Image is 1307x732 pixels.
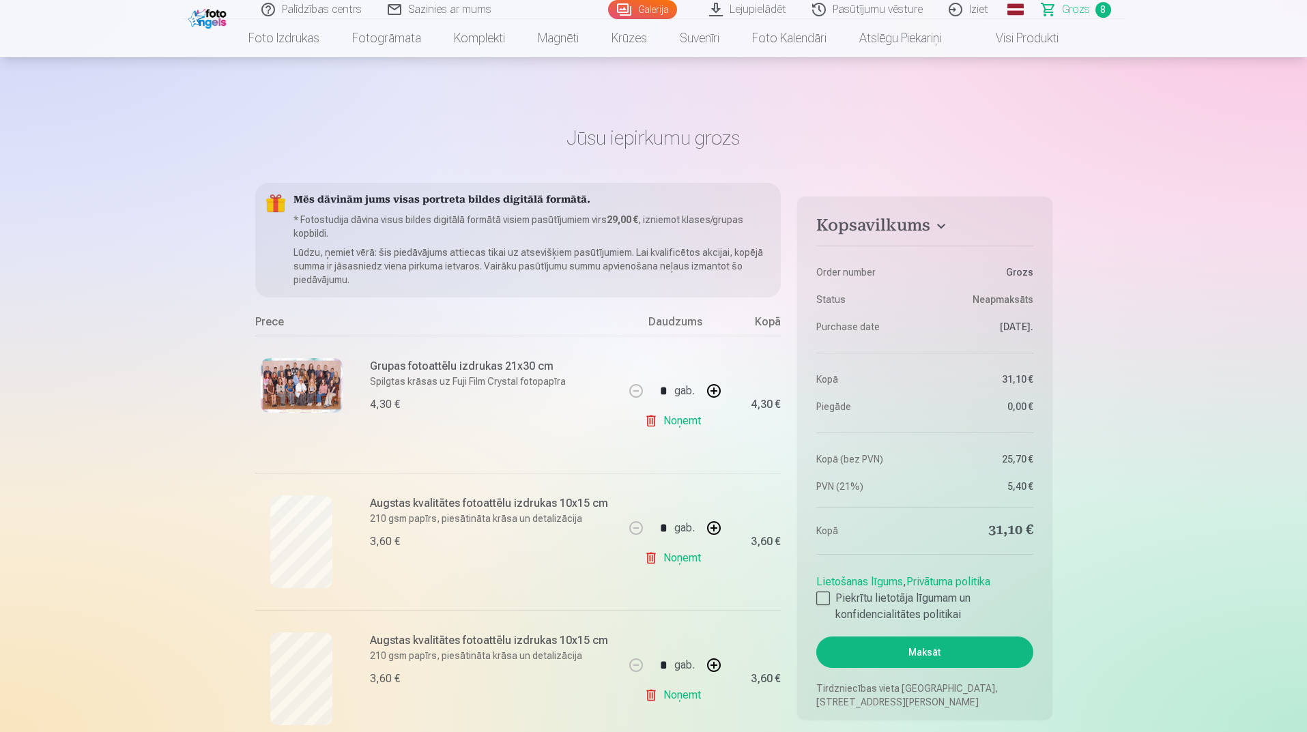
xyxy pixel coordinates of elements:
[232,19,336,57] a: Foto izdrukas
[973,293,1033,306] span: Neapmaksāts
[255,314,624,336] div: Prece
[751,675,781,683] div: 3,60 €
[624,314,726,336] div: Daudzums
[255,126,1052,150] h1: Jūsu iepirkumu grozs
[906,575,990,588] a: Privātuma politika
[370,396,400,413] div: 4,30 €
[932,372,1033,386] dd: 31,10 €
[1062,1,1090,18] span: Grozs
[726,314,781,336] div: Kopā
[932,265,1033,279] dd: Grozs
[932,521,1033,540] dd: 31,10 €
[607,214,638,225] b: 29,00 €
[816,521,918,540] dt: Kopā
[188,5,230,29] img: /fa1
[674,649,695,682] div: gab.
[293,213,771,240] p: * Fotostudija dāvina visus bildes digitālā formātā visiem pasūtījumiem virs , izniemot klases/gru...
[674,375,695,407] div: gab.
[816,372,918,386] dt: Kopā
[816,590,1033,623] label: Piekrītu lietotāja līgumam un konfidencialitātes politikai
[816,293,918,306] dt: Status
[932,400,1033,413] dd: 0,00 €
[1095,2,1111,18] span: 8
[816,265,918,279] dt: Order number
[370,495,616,512] h6: Augstas kvalitātes fotoattēlu izdrukas 10x15 cm
[816,682,1033,709] p: Tirdzniecības vieta [GEOGRAPHIC_DATA], [STREET_ADDRESS][PERSON_NAME]
[293,194,771,207] h5: Mēs dāvinām jums visas portreta bildes digitālā formātā.
[816,452,918,466] dt: Kopā (bez PVN)
[816,320,918,334] dt: Purchase date
[843,19,958,57] a: Atslēgu piekariņi
[370,512,616,525] p: 210 gsm papīrs, piesātināta krāsa un detalizācija
[370,649,616,662] p: 210 gsm papīrs, piesātināta krāsa un detalizācija
[816,575,903,588] a: Lietošanas līgums
[958,19,1075,57] a: Visi produkti
[644,682,706,709] a: Noņemt
[336,19,437,57] a: Fotogrāmata
[816,216,1033,240] button: Kopsavilkums
[816,480,918,493] dt: PVN (21%)
[370,375,616,388] p: Spilgtas krāsas uz Fuji Film Crystal fotopapīra
[751,538,781,546] div: 3,60 €
[816,636,1033,668] button: Maksāt
[932,452,1033,466] dd: 25,70 €
[370,671,400,687] div: 3,60 €
[644,544,706,572] a: Noņemt
[674,512,695,544] div: gab.
[293,246,771,287] p: Lūdzu, ņemiet vērā: šis piedāvājums attiecas tikai uz atsevišķiem pasūtījumiem. Lai kvalificētos ...
[370,632,616,649] h6: Augstas kvalitātes fotoattēlu izdrukas 10x15 cm
[595,19,663,57] a: Krūzes
[751,400,781,409] div: 4,30 €
[736,19,843,57] a: Foto kalendāri
[437,19,521,57] a: Komplekti
[816,400,918,413] dt: Piegāde
[521,19,595,57] a: Magnēti
[932,320,1033,334] dd: [DATE].
[663,19,736,57] a: Suvenīri
[816,568,1033,623] div: ,
[370,358,616,375] h6: Grupas fotoattēlu izdrukas 21x30 cm
[932,480,1033,493] dd: 5,40 €
[644,407,706,435] a: Noņemt
[370,533,400,550] div: 3,60 €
